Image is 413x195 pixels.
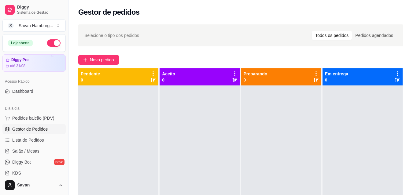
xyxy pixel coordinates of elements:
a: Salão / Mesas [2,146,66,156]
button: Select a team [2,20,66,32]
div: Savan Hamburg ... [19,23,53,29]
button: Alterar Status [47,39,61,47]
p: 0 [325,77,348,83]
p: 0 [244,77,267,83]
a: Lista de Pedidos [2,135,66,145]
span: Dashboard [12,88,33,94]
p: Pendente [81,71,100,77]
div: Loja aberta [8,40,33,46]
div: Pedidos agendados [352,31,396,40]
a: Diggy Proaté 31/08 [2,54,66,72]
span: Gestor de Pedidos [12,126,48,132]
span: Diggy [17,5,63,10]
div: Todos os pedidos [312,31,352,40]
p: 0 [162,77,175,83]
p: Aceito [162,71,175,77]
span: Salão / Mesas [12,148,39,154]
article: até 31/08 [10,63,25,68]
p: Preparando [244,71,267,77]
div: Dia a dia [2,103,66,113]
a: KDS [2,168,66,178]
span: Novo pedido [90,56,114,63]
h2: Gestor de pedidos [78,7,140,17]
a: Dashboard [2,86,66,96]
button: Pedidos balcão (PDV) [2,113,66,123]
span: Savan [17,182,56,188]
span: Pedidos balcão (PDV) [12,115,54,121]
a: Diggy Botnovo [2,157,66,167]
span: Selecione o tipo dos pedidos [84,32,139,39]
span: plus [83,58,87,62]
article: Diggy Pro [11,58,29,62]
a: Gestor de Pedidos [2,124,66,134]
span: KDS [12,170,21,176]
p: 0 [81,77,100,83]
button: Savan [2,178,66,193]
div: Acesso Rápido [2,77,66,86]
a: DiggySistema de Gestão [2,2,66,17]
button: Novo pedido [78,55,119,65]
span: Diggy Bot [12,159,31,165]
span: Sistema de Gestão [17,10,63,15]
span: Lista de Pedidos [12,137,44,143]
span: S [8,23,14,29]
p: Em entrega [325,71,348,77]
